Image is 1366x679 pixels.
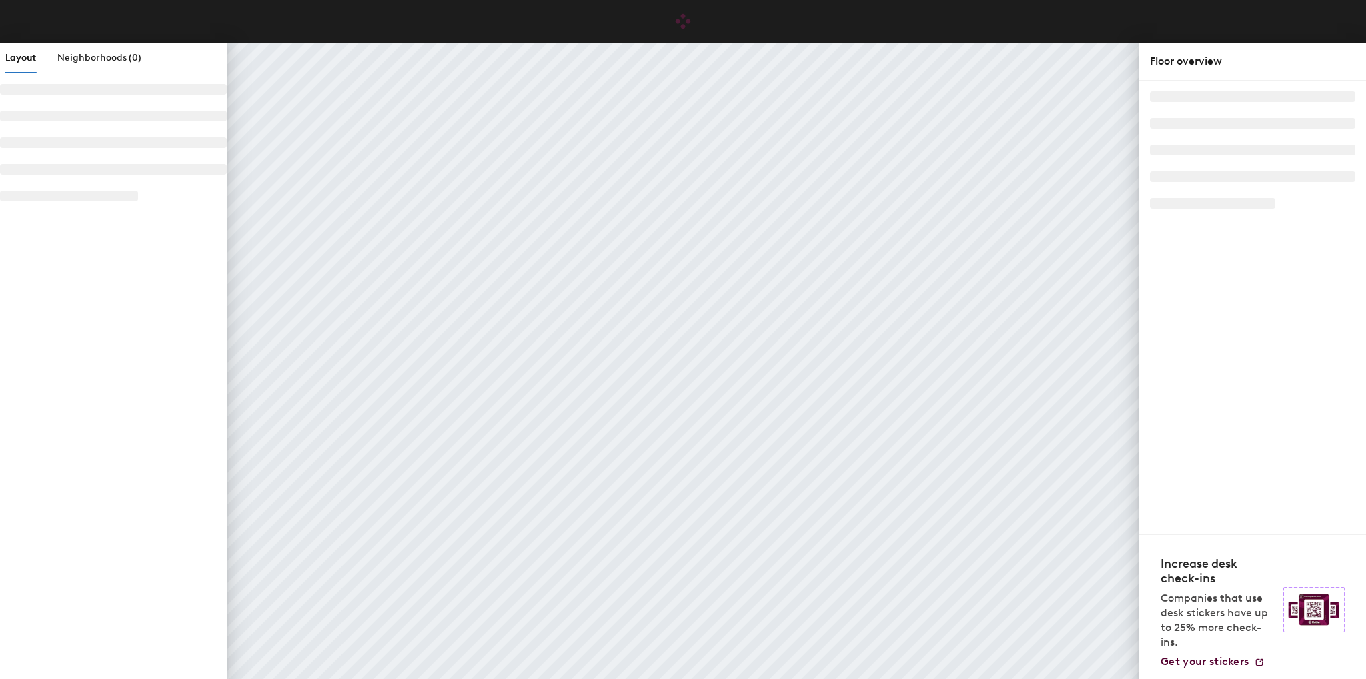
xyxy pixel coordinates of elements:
[1161,591,1275,650] p: Companies that use desk stickers have up to 25% more check-ins.
[57,52,141,63] span: Neighborhoods (0)
[1150,53,1355,69] div: Floor overview
[1161,655,1265,668] a: Get your stickers
[1161,556,1275,586] h4: Increase desk check-ins
[1161,655,1249,668] span: Get your stickers
[1283,587,1345,632] img: Sticker logo
[5,52,36,63] span: Layout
